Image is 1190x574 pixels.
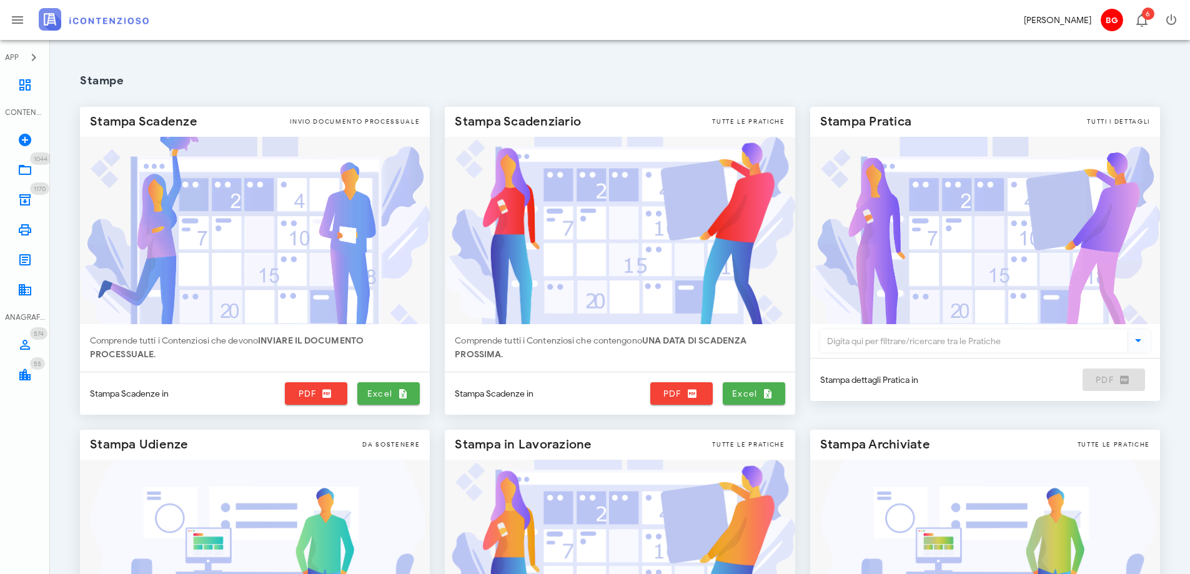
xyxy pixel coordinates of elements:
[820,435,930,455] span: Stampa Archiviate
[290,388,342,399] span: PDF
[39,8,149,31] img: logo-text-2x.png
[1087,117,1150,127] span: tutti i dettagli
[80,324,430,372] div: Comprende tutti i Contenziosi che devono .
[712,117,785,127] span: tutte le pratiche
[1126,5,1156,35] button: Distintivo
[1101,9,1123,31] span: BG
[290,117,420,127] span: Invio documento processuale
[821,330,1125,352] input: Digita qui per filtrare/ricercare tra le Pratiche
[1096,5,1126,35] button: BG
[357,382,420,405] a: Excel
[712,440,785,450] span: tutte le pratiche
[34,360,41,368] span: 55
[1024,14,1091,27] div: [PERSON_NAME]
[728,388,780,399] span: Excel
[445,324,795,372] div: Comprende tutti i Contenziosi che contengono .
[5,107,45,118] div: CONTENZIOSO
[1078,440,1150,450] span: tutte le pratiche
[30,152,51,165] span: Distintivo
[30,182,49,195] span: Distintivo
[655,388,708,399] span: PDF
[820,374,918,387] span: Stampa dettagli Pratica in
[455,112,581,132] span: Stampa Scadenziario
[30,357,45,370] span: Distintivo
[1142,7,1154,20] span: Distintivo
[34,330,44,338] span: 574
[5,312,45,323] div: ANAGRAFICA
[80,72,1160,89] h1: Stampe
[90,387,169,400] span: Stampa Scadenze in
[30,327,47,340] span: Distintivo
[723,382,785,405] a: Excel
[362,440,420,450] span: da sostenere
[820,112,912,132] span: Stampa Pratica
[362,388,415,399] span: Excel
[285,382,347,405] a: PDF
[90,435,189,455] span: Stampa Udienze
[650,382,713,405] a: PDF
[90,112,197,132] span: Stampa Scadenze
[34,185,46,193] span: 1170
[455,435,592,455] span: Stampa in Lavorazione
[34,155,47,163] span: 1044
[455,387,533,400] span: Stampa Scadenze in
